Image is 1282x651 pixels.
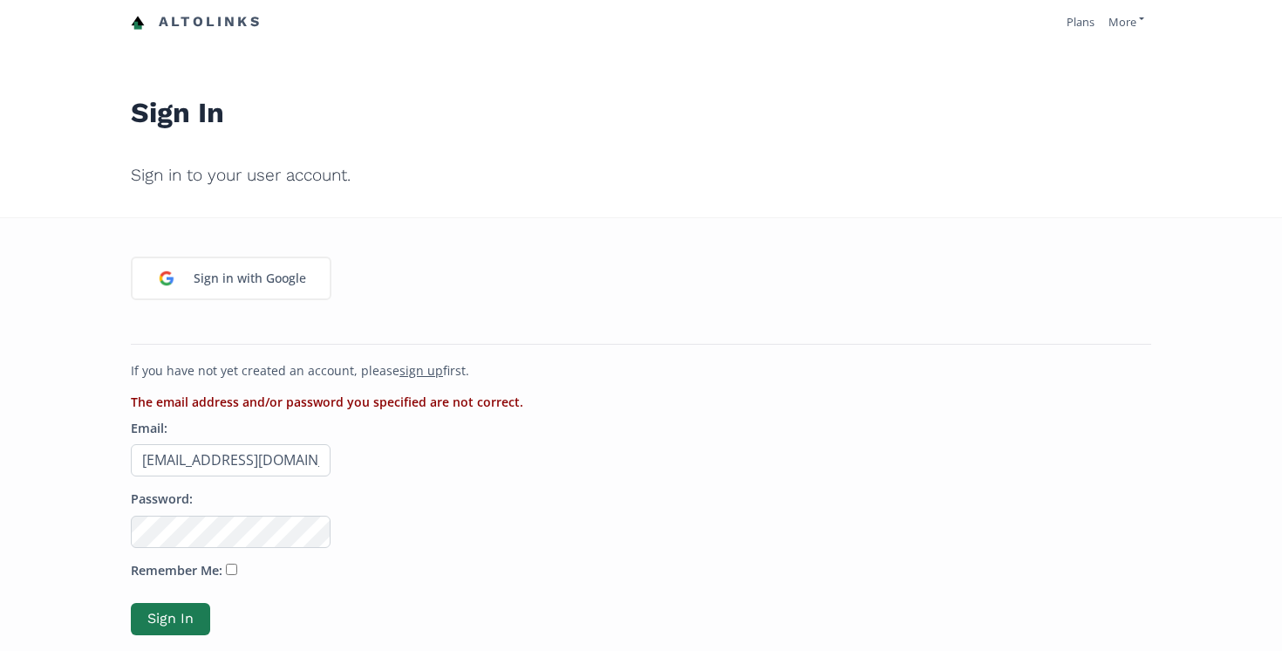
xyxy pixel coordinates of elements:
[131,490,193,509] label: Password:
[131,16,145,30] img: favicon-32x32.png
[148,260,185,297] img: google_login_logo_184.png
[131,394,1151,411] li: The email address and/or password you specified are not correct.
[131,257,331,300] a: Sign in with Google
[131,603,210,635] button: Sign In
[131,58,1151,140] h1: Sign In
[399,362,443,379] a: sign up
[131,8,262,37] a: Altolinks
[185,260,315,297] div: Sign in with Google
[1067,14,1094,30] a: Plans
[1108,14,1144,30] a: More
[131,420,167,438] label: Email:
[131,562,222,580] label: Remember Me:
[131,444,331,476] input: Email address
[131,362,1151,380] p: If you have not yet created an account, please first.
[131,154,1151,197] h2: Sign in to your user account.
